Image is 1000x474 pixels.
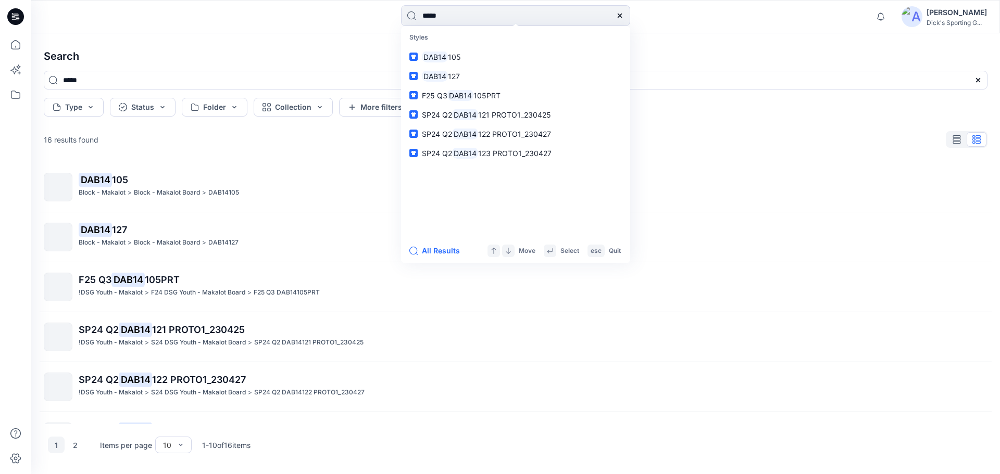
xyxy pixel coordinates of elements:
[519,246,535,257] p: Move
[79,237,126,248] p: Block - Makalot
[79,374,119,385] span: SP24 Q2
[163,440,171,451] div: 10
[403,124,628,144] a: SP24 Q2DAB14122 PROTO1_230427
[37,266,994,308] a: F25 Q3DAB14105PRT!DSG Youth - Makalot>F24 DSG Youth - Makalot Board>F25 Q3 DAB14105PRT
[202,187,206,198] p: >
[403,28,628,47] p: Styles
[119,372,152,387] mark: DAB14
[403,86,628,105] a: F25 Q3DAB14105PRT
[208,187,239,198] p: DAB14105
[44,98,104,117] button: Type
[927,19,987,27] div: Dick's Sporting G...
[478,130,551,138] span: 122 PROTO1_230427
[254,287,320,298] p: F25 Q3 DAB14105PRT
[79,287,143,298] p: !DSG Youth - Makalot
[79,187,126,198] p: Block - Makalot
[473,91,501,100] span: 105PRT
[452,109,478,121] mark: DAB14
[422,51,448,63] mark: DAB14
[452,147,478,159] mark: DAB14
[79,172,112,187] mark: DAB14
[452,128,478,140] mark: DAB14
[152,374,246,385] span: 122 PROTO1_230427
[902,6,922,27] img: avatar
[35,42,996,71] h4: Search
[134,237,200,248] p: Block - Makalot Board
[254,98,333,117] button: Collection
[79,337,143,348] p: !DSG Youth - Makalot
[403,144,628,163] a: SP24 Q2DAB14123 PROTO1_230427
[145,274,180,285] span: 105PRT
[927,6,987,19] div: [PERSON_NAME]
[111,272,145,287] mark: DAB14
[254,387,365,398] p: SP24 Q2 DAB14122 PROTO1_230427
[478,149,552,158] span: 123 PROTO1_230427
[79,387,143,398] p: !DSG Youth - Makalot
[100,440,152,451] p: Items per page
[182,98,247,117] button: Folder
[134,187,200,198] p: Block - Makalot Board
[448,53,461,61] span: 105
[248,337,252,348] p: >
[403,105,628,124] a: SP24 Q2DAB14121 PROTO1_230425
[37,416,994,457] a: SP24 Q2DAB14123 PROTO1_230427!DSG Youth - Makalot>S24 DSG Youth - Makalot Board>SP24 Q2 DAB14123 ...
[79,222,112,237] mark: DAB14
[202,237,206,248] p: >
[145,337,149,348] p: >
[145,287,149,298] p: >
[112,224,127,235] span: 127
[119,322,152,337] mark: DAB14
[422,91,447,100] span: F25 Q3
[248,387,252,398] p: >
[247,287,252,298] p: >
[448,72,460,81] span: 127
[110,98,176,117] button: Status
[112,174,128,185] span: 105
[422,70,448,82] mark: DAB14
[151,387,246,398] p: S24 DSG Youth - Makalot Board
[119,422,152,437] mark: DAB14
[409,245,467,257] button: All Results
[591,246,602,257] p: esc
[254,337,364,348] p: SP24 Q2 DAB14121 PROTO1_230425
[44,134,98,145] p: 16 results found
[128,237,132,248] p: >
[145,387,149,398] p: >
[422,130,452,138] span: SP24 Q2
[128,187,132,198] p: >
[403,67,628,86] a: DAB14127
[478,110,551,119] span: 121 PROTO1_230425
[37,316,994,357] a: SP24 Q2DAB14121 PROTO1_230425!DSG Youth - Makalot>S24 DSG Youth - Makalot Board>SP24 Q2 DAB14121 ...
[403,47,628,67] a: DAB14105
[609,246,621,257] p: Quit
[208,237,239,248] p: DAB14127
[422,110,452,119] span: SP24 Q2
[339,98,411,117] button: More filters
[48,437,65,453] button: 1
[151,287,245,298] p: F24 DSG Youth - Makalot Board
[447,89,473,101] mark: DAB14
[202,440,251,451] p: 1 - 10 of 16 items
[151,337,246,348] p: S24 DSG Youth - Makalot Board
[37,216,994,258] a: DAB14127Block - Makalot>Block - Makalot Board>DAB14127
[37,166,994,208] a: DAB14105Block - Makalot>Block - Makalot Board>DAB14105
[67,437,83,453] button: 2
[422,149,452,158] span: SP24 Q2
[79,324,119,335] span: SP24 Q2
[79,274,111,285] span: F25 Q3
[37,366,994,407] a: SP24 Q2DAB14122 PROTO1_230427!DSG Youth - Makalot>S24 DSG Youth - Makalot Board>SP24 Q2 DAB14122 ...
[152,324,245,335] span: 121 PROTO1_230425
[560,246,579,257] p: Select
